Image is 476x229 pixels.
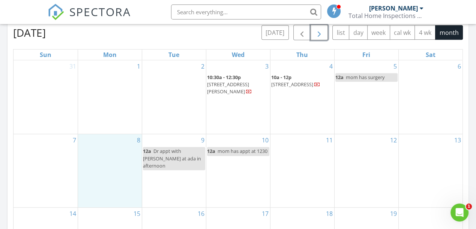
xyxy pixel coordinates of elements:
[69,4,131,19] span: SPECTORA
[361,49,372,60] a: Friday
[48,4,64,20] img: The Best Home Inspection Software - Spectora
[142,60,206,134] td: Go to September 2, 2025
[369,4,418,12] div: [PERSON_NAME]
[48,10,131,26] a: SPECTORA
[271,74,291,81] span: 10a - 12p
[453,134,462,146] a: Go to September 13, 2025
[14,60,78,134] td: Go to August 31, 2025
[271,74,320,88] a: 10a - 12p [STREET_ADDRESS]
[392,60,398,72] a: Go to September 5, 2025
[398,134,462,208] td: Go to September 13, 2025
[206,60,270,134] td: Go to September 3, 2025
[206,134,270,208] td: Go to September 10, 2025
[270,60,334,134] td: Go to September 4, 2025
[390,25,415,40] button: cal wk
[389,208,398,220] a: Go to September 19, 2025
[207,74,241,81] span: 10:30a - 12:30p
[424,49,437,60] a: Saturday
[435,25,463,40] button: month
[293,25,311,40] button: Previous month
[389,134,398,146] a: Go to September 12, 2025
[71,134,78,146] a: Go to September 7, 2025
[142,134,206,208] td: Go to September 9, 2025
[324,208,334,220] a: Go to September 18, 2025
[218,148,267,154] span: mom has appt at 1230
[171,4,321,19] input: Search everything...
[271,73,333,89] a: 10a - 12p [STREET_ADDRESS]
[167,49,181,60] a: Tuesday
[132,208,142,220] a: Go to September 15, 2025
[264,60,270,72] a: Go to September 3, 2025
[135,60,142,72] a: Go to September 1, 2025
[270,134,334,208] td: Go to September 11, 2025
[102,49,118,60] a: Monday
[13,25,46,40] h2: [DATE]
[230,49,246,60] a: Wednesday
[38,49,53,60] a: Sunday
[456,60,462,72] a: Go to September 6, 2025
[207,73,269,97] a: 10:30a - 12:30p [STREET_ADDRESS][PERSON_NAME]
[68,60,78,72] a: Go to August 31, 2025
[196,208,206,220] a: Go to September 16, 2025
[143,148,151,154] span: 12a
[261,25,289,40] button: [DATE]
[260,208,270,220] a: Go to September 17, 2025
[328,60,334,72] a: Go to September 4, 2025
[295,49,309,60] a: Thursday
[207,81,249,95] span: [STREET_ADDRESS][PERSON_NAME]
[332,25,349,40] button: list
[334,134,398,208] td: Go to September 12, 2025
[311,25,328,40] button: Next month
[348,12,423,19] div: Total Home Inspections LLC
[346,74,384,81] span: mom has surgery
[398,60,462,134] td: Go to September 6, 2025
[334,60,398,134] td: Go to September 5, 2025
[143,148,201,169] span: Dr appt with [PERSON_NAME] at ada in afternoon
[200,134,206,146] a: Go to September 9, 2025
[200,60,206,72] a: Go to September 2, 2025
[349,25,368,40] button: day
[335,74,344,81] span: 12a
[135,134,142,146] a: Go to September 8, 2025
[207,74,252,95] a: 10:30a - 12:30p [STREET_ADDRESS][PERSON_NAME]
[466,204,472,210] span: 1
[450,204,468,222] iframe: Intercom live chat
[78,60,142,134] td: Go to September 1, 2025
[78,134,142,208] td: Go to September 8, 2025
[14,134,78,208] td: Go to September 7, 2025
[207,148,215,154] span: 12a
[367,25,390,40] button: week
[414,25,435,40] button: 4 wk
[260,134,270,146] a: Go to September 10, 2025
[324,134,334,146] a: Go to September 11, 2025
[68,208,78,220] a: Go to September 14, 2025
[271,81,313,88] span: [STREET_ADDRESS]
